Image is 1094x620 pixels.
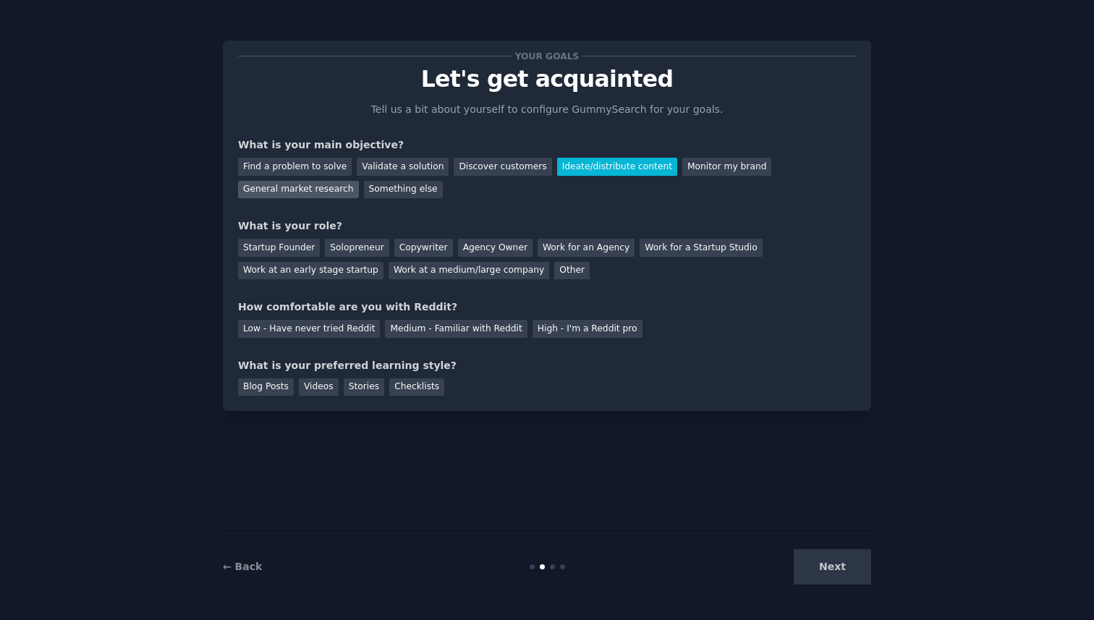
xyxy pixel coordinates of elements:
p: Let's get acquainted [238,67,856,92]
div: Videos [299,378,339,396]
div: Work for an Agency [538,239,635,257]
div: Validate a solution [357,158,449,176]
div: Low - Have never tried Reddit [238,320,380,338]
div: High - I'm a Reddit pro [533,320,643,338]
div: What is your main objective? [238,137,856,153]
div: Ideate/distribute content [557,158,677,176]
div: Copywriter [394,239,453,257]
div: Blog Posts [238,378,294,396]
div: What is your preferred learning style? [238,358,856,373]
a: ← Back [223,561,262,572]
div: Stories [344,378,384,396]
div: Solopreneur [325,239,389,257]
div: Work at a medium/large company [389,262,549,280]
div: Monitor my brand [682,158,771,176]
p: Tell us a bit about yourself to configure GummySearch for your goals. [365,102,729,117]
div: What is your role? [238,218,856,234]
div: Medium - Familiar with Reddit [385,320,527,338]
div: Work for a Startup Studio [640,239,762,257]
div: Find a problem to solve [238,158,352,176]
div: Discover customers [454,158,551,176]
div: Startup Founder [238,239,320,257]
div: Checklists [389,378,444,396]
div: General market research [238,181,359,199]
span: Your goals [512,48,582,64]
div: Agency Owner [458,239,533,257]
div: Something else [364,181,443,199]
div: How comfortable are you with Reddit? [238,300,856,315]
div: Work at an early stage startup [238,262,383,280]
div: Other [554,262,590,280]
